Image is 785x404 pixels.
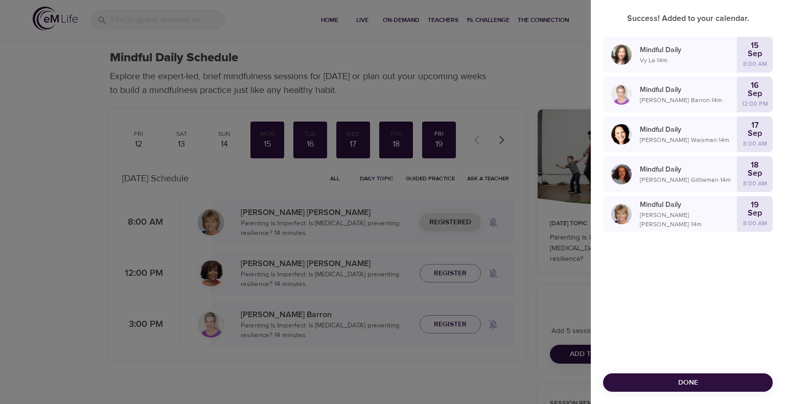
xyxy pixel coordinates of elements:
[751,81,759,89] p: 16
[611,124,632,145] img: Laurie_Weisman-min.jpg
[751,161,759,169] p: 18
[742,99,768,108] p: 12:00 PM
[640,96,737,105] p: [PERSON_NAME] Barron · 14 m
[743,139,767,148] p: 8:00 AM
[611,84,632,105] img: kellyb.jpg
[640,200,737,210] p: Mindful Daily
[640,85,737,96] p: Mindful Daily
[751,121,759,129] p: 17
[748,89,762,98] p: Sep
[603,373,773,392] button: Done
[640,56,737,65] p: Vy Le · 14 m
[751,201,759,209] p: 19
[743,59,767,68] p: 8:00 AM
[640,164,737,175] p: Mindful Daily
[748,50,762,58] p: Sep
[748,169,762,177] p: Sep
[611,376,765,389] span: Done
[743,219,767,228] p: 8:00 AM
[611,204,632,224] img: Lisa_Wickham-min.jpg
[603,12,773,25] p: Success! Added to your calendar.
[611,44,632,65] img: vy-profile-good-3.jpg
[640,210,737,229] p: [PERSON_NAME] [PERSON_NAME] · 14 m
[640,135,737,145] p: [PERSON_NAME] Weisman · 14 m
[640,125,737,135] p: Mindful Daily
[748,209,762,217] p: Sep
[611,164,632,184] img: Cindy2%20031422%20blue%20filter%20hi-res.jpg
[751,41,759,50] p: 15
[640,175,737,184] p: [PERSON_NAME] Gittleman · 14 m
[743,179,767,188] p: 8:00 AM
[748,129,762,137] p: Sep
[640,45,737,56] p: Mindful Daily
